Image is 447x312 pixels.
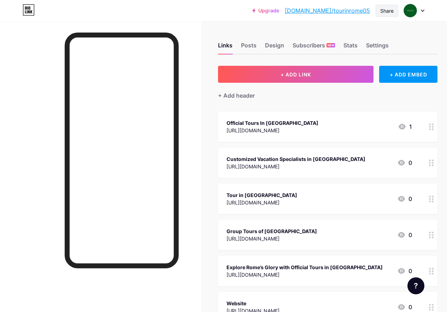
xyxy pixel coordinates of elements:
div: 0 [397,231,412,239]
div: Official Tours In [GEOGRAPHIC_DATA] [227,119,318,127]
div: Stats [343,41,358,54]
a: Upgrade [252,8,279,13]
div: [URL][DOMAIN_NAME] [227,271,383,278]
div: + ADD EMBED [379,66,437,83]
div: Group Tours of [GEOGRAPHIC_DATA] [227,227,317,235]
span: + ADD LINK [281,71,311,77]
div: Customized Vacation Specialists in [GEOGRAPHIC_DATA] [227,155,365,163]
div: 0 [397,195,412,203]
div: [URL][DOMAIN_NAME] [227,199,297,206]
div: 0 [397,158,412,167]
div: Share [380,7,394,15]
button: + ADD LINK [218,66,374,83]
div: 0 [397,267,412,275]
img: tourinrome05 [404,4,417,17]
div: Website [227,300,280,307]
div: + Add header [218,91,255,100]
div: 0 [397,303,412,311]
div: Subscribers [293,41,335,54]
span: NEW [328,43,334,47]
div: [URL][DOMAIN_NAME] [227,163,365,170]
div: Explore Rome’s Glory with Official Tours in [GEOGRAPHIC_DATA] [227,264,383,271]
div: Tour in [GEOGRAPHIC_DATA] [227,191,297,199]
div: Settings [366,41,389,54]
div: 1 [398,122,412,131]
div: [URL][DOMAIN_NAME] [227,127,318,134]
div: Posts [241,41,257,54]
div: Design [265,41,284,54]
a: [DOMAIN_NAME]/tourinrome05 [285,6,370,15]
div: [URL][DOMAIN_NAME] [227,235,317,242]
div: Links [218,41,233,54]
